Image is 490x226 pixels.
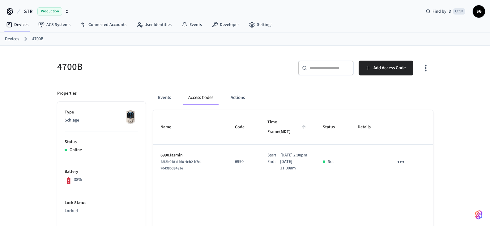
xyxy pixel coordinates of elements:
[57,61,241,73] h5: 4700B
[475,210,483,220] img: SeamLogoGradient.69752ec5.svg
[323,122,343,132] span: Status
[123,109,138,125] img: Schlage Sense Smart Deadbolt with Camelot Trim, Front
[153,90,176,105] button: Events
[65,109,138,116] p: Type
[177,19,207,30] a: Events
[373,64,406,72] span: Add Access Code
[207,19,244,30] a: Developer
[65,139,138,145] p: Status
[75,19,131,30] a: Connected Accounts
[65,208,138,214] p: Locked
[153,110,433,179] table: sticky table
[160,122,179,132] span: Name
[235,159,253,165] p: 6990
[153,90,433,105] div: ant example
[65,117,138,124] p: Schlage
[226,90,250,105] button: Actions
[473,6,484,17] span: SG
[473,5,485,18] button: SG
[33,19,75,30] a: ACS Systems
[37,7,62,15] span: Production
[280,159,308,172] p: [DATE] 11:00am
[267,159,280,172] div: End:
[65,168,138,175] p: Battery
[421,6,470,17] div: Find by IDCtrl K
[131,19,177,30] a: User Identities
[160,152,220,159] p: 6990Jazmin
[1,19,33,30] a: Devices
[359,61,413,75] button: Add Access Code
[70,147,82,153] p: Online
[453,8,465,15] span: Ctrl K
[280,152,307,159] p: [DATE] 2:00pm
[65,200,138,206] p: Lock Status
[160,159,203,171] span: 48f3b048-d460-4cb2-b7c1-704380d8481e
[328,159,334,165] p: Set
[244,19,277,30] a: Settings
[74,177,82,183] p: 38%
[267,152,280,159] div: Start:
[24,8,32,15] span: STR
[267,117,308,137] span: Time Frame(MDT)
[57,90,77,97] p: Properties
[235,122,253,132] span: Code
[32,36,43,42] a: 4700B
[432,8,451,15] span: Find by ID
[358,122,379,132] span: Details
[5,36,19,42] a: Devices
[183,90,218,105] button: Access Codes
